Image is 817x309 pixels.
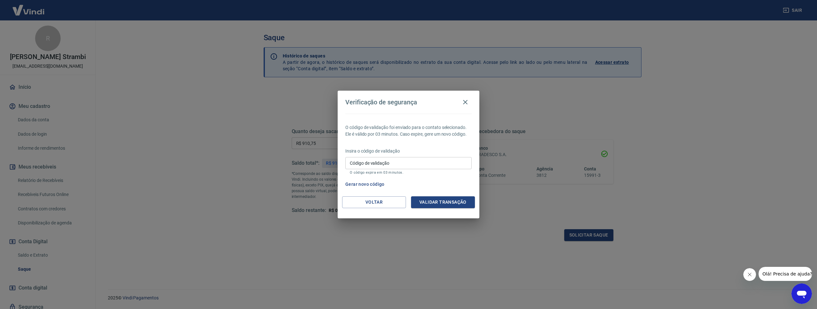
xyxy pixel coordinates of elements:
iframe: Fechar mensagem [743,268,756,281]
p: Insira o código de validação [345,148,472,154]
button: Validar transação [411,196,475,208]
p: O código de validação foi enviado para o contato selecionado. Ele é válido por 03 minutos. Caso e... [345,124,472,138]
iframe: Mensagem da empresa [759,267,812,281]
button: Voltar [342,196,406,208]
button: Gerar novo código [343,178,387,190]
span: Olá! Precisa de ajuda? [4,4,54,10]
iframe: Botão para abrir a janela de mensagens [791,283,812,304]
p: O código expira em 03 minutos. [350,170,467,175]
h4: Verificação de segurança [345,98,417,106]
